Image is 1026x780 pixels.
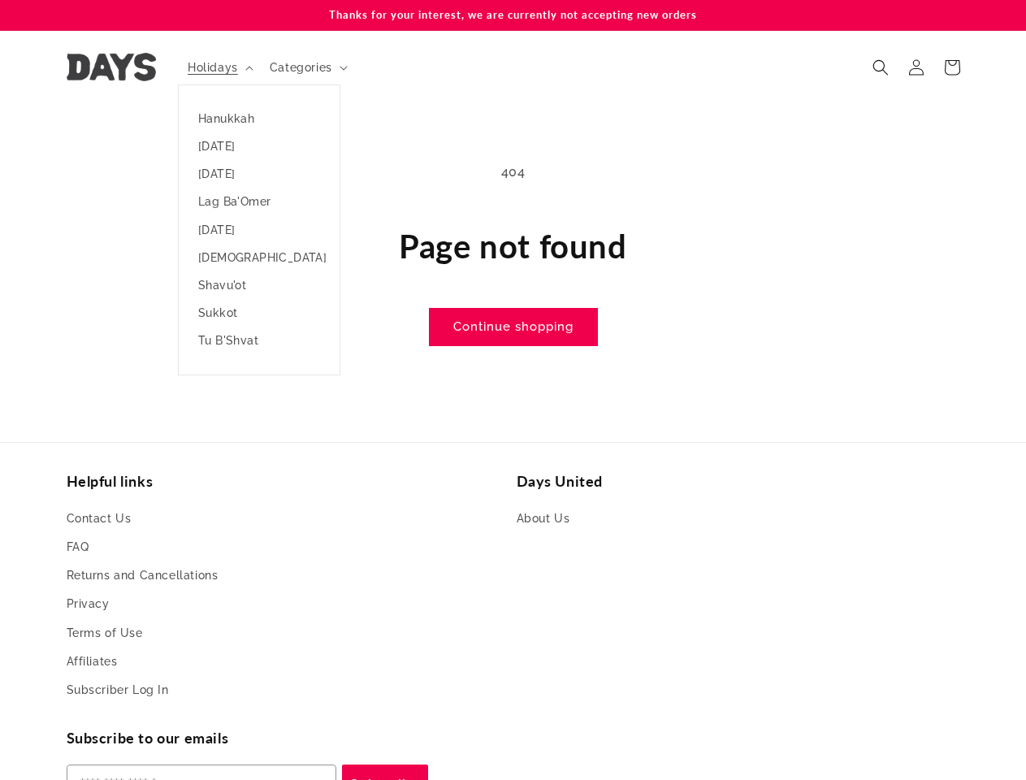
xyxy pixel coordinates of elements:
[179,160,340,188] a: [DATE]
[179,299,340,327] a: Sukkot
[517,509,570,533] a: About Us
[179,188,340,215] a: Lag Ba'Omer
[67,561,219,590] a: Returns and Cancellations
[67,590,110,618] a: Privacy
[178,50,260,84] summary: Holidays
[517,472,960,491] h2: Days United
[67,472,510,491] h2: Helpful links
[179,327,340,354] a: Tu B'Shvat
[179,105,340,132] a: Hanukkah
[67,53,156,81] img: Days United
[270,60,332,75] span: Categories
[67,161,960,184] p: 404
[429,308,598,346] a: Continue shopping
[67,729,513,747] h2: Subscribe to our emails
[863,50,898,85] summary: Search
[188,60,238,75] span: Holidays
[67,509,132,533] a: Contact Us
[67,676,169,704] a: Subscriber Log In
[179,216,340,244] a: [DATE]
[179,244,340,271] a: [DEMOGRAPHIC_DATA]
[67,533,89,561] a: FAQ
[67,619,143,648] a: Terms of Use
[67,225,960,267] h1: Page not found
[67,648,118,676] a: Affiliates
[260,50,354,84] summary: Categories
[179,271,340,299] a: Shavu'ot
[179,132,340,160] a: [DATE]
